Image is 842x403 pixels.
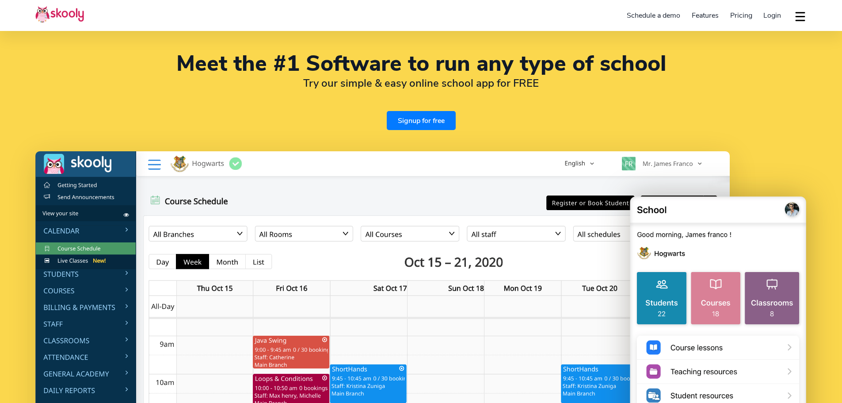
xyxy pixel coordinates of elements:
h2: Try our simple & easy online school app for FREE [35,77,807,90]
button: dropdown menu [794,6,807,27]
a: Login [758,8,787,23]
a: Pricing [724,8,758,23]
span: Pricing [730,11,752,20]
span: Login [763,11,781,20]
a: Schedule a demo [621,8,686,23]
a: Features [686,8,724,23]
img: Skooly [35,6,84,23]
a: Signup for free [387,111,456,130]
h1: Meet the #1 Software to run any type of school [35,53,807,74]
